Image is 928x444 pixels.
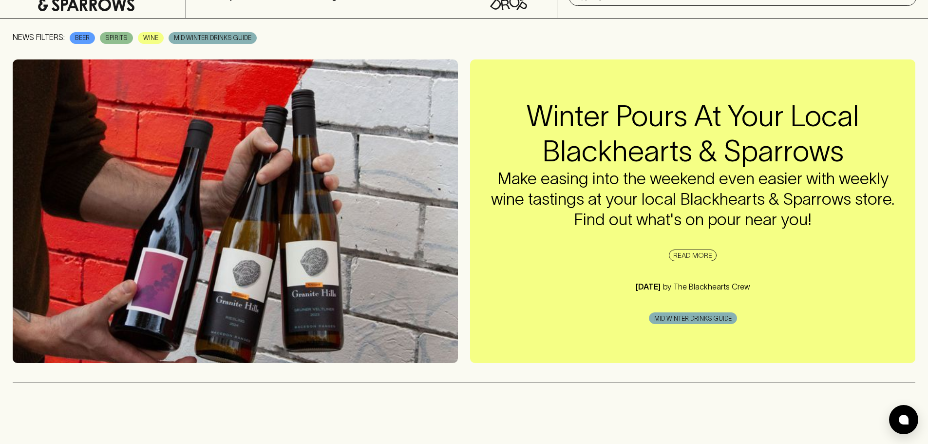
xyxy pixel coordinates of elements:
[100,33,133,43] span: SPIRITS
[70,33,95,43] span: BEER
[490,98,896,169] h2: Winter Pours At Your Local Blackhearts & Sparrows
[636,282,661,291] p: [DATE]
[661,282,750,291] p: by The Blackhearts Crew
[649,314,737,324] span: MID WINTER DRINKS GUIDE
[138,33,163,43] span: WINE
[669,250,717,261] a: READ MORE
[899,415,909,425] img: bubble-icon
[13,31,65,45] p: NEWS FILTERS:
[13,59,458,363] img: _MG_3334.jpg
[169,33,256,43] span: MID WINTER DRINKS GUIDE
[490,169,896,230] h4: Make easing into the weekend even easier with weekly wine tastings at your local Blackhearts & Sp...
